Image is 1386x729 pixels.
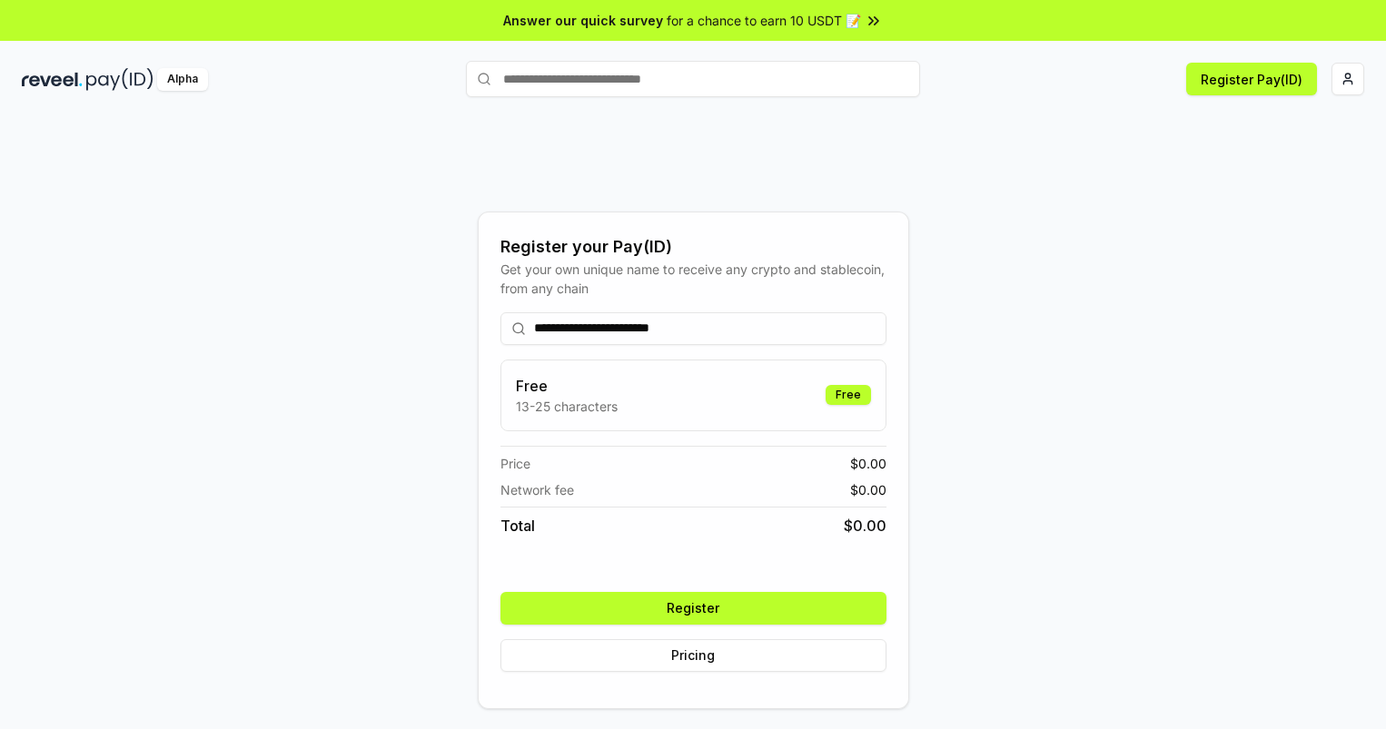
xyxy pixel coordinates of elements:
[516,375,618,397] h3: Free
[844,515,886,537] span: $ 0.00
[516,397,618,416] p: 13-25 characters
[500,639,886,672] button: Pricing
[500,454,530,473] span: Price
[503,11,663,30] span: Answer our quick survey
[500,515,535,537] span: Total
[157,68,208,91] div: Alpha
[86,68,153,91] img: pay_id
[500,480,574,499] span: Network fee
[1186,63,1317,95] button: Register Pay(ID)
[500,234,886,260] div: Register your Pay(ID)
[667,11,861,30] span: for a chance to earn 10 USDT 📝
[826,385,871,405] div: Free
[22,68,83,91] img: reveel_dark
[500,592,886,625] button: Register
[850,454,886,473] span: $ 0.00
[850,480,886,499] span: $ 0.00
[500,260,886,298] div: Get your own unique name to receive any crypto and stablecoin, from any chain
